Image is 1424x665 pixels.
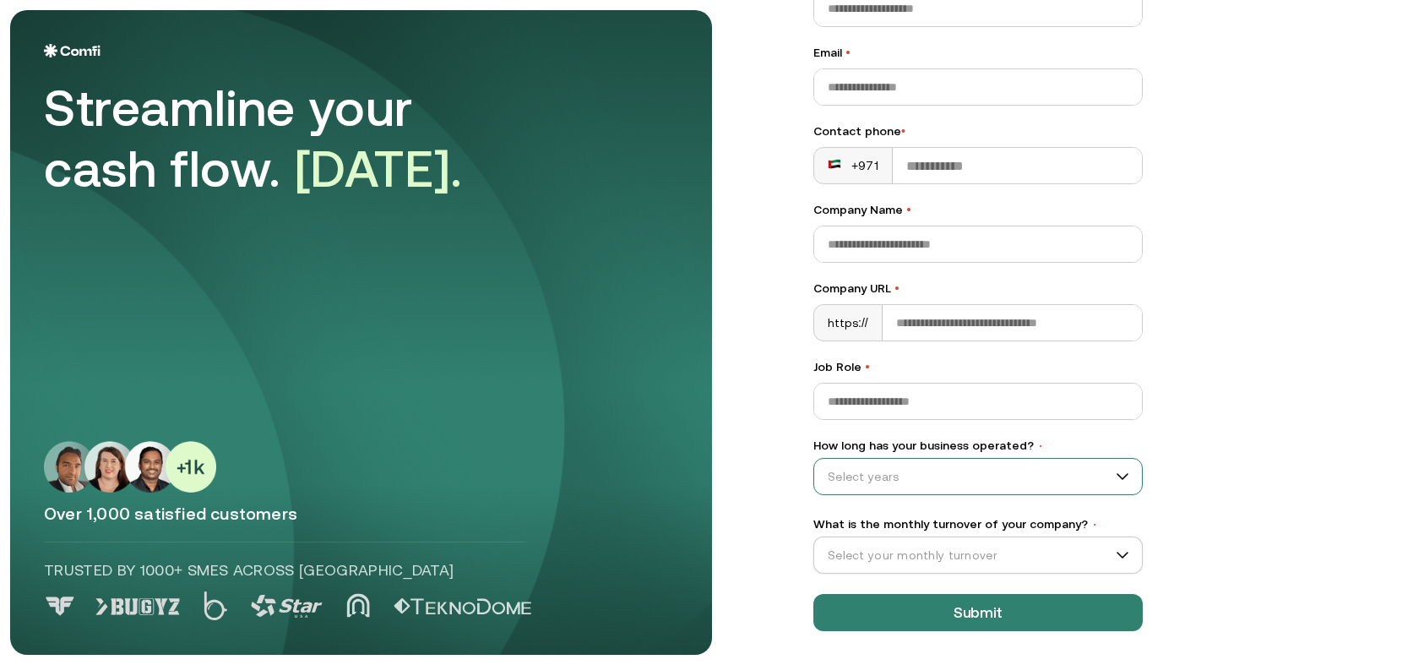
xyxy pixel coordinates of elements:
[1091,519,1098,531] span: •
[44,559,526,581] p: Trusted by 1000+ SMEs across [GEOGRAPHIC_DATA]
[813,44,1143,62] label: Email
[44,78,517,199] div: Streamline your cash flow.
[901,124,905,138] span: •
[828,157,878,174] div: +971
[1037,440,1044,452] span: •
[813,123,1143,140] div: Contact phone
[295,139,463,198] span: [DATE].
[813,201,1143,219] label: Company Name
[95,598,180,615] img: Logo 1
[44,503,678,525] p: Over 1,000 satisfied customers
[813,280,1143,297] label: Company URL
[346,593,370,618] img: Logo 4
[394,598,531,615] img: Logo 5
[813,515,1143,533] label: What is the monthly turnover of your company?
[814,305,883,341] div: https://
[813,437,1143,455] label: How long has your business operated?
[845,46,851,59] span: •
[204,591,227,620] img: Logo 2
[865,360,870,373] span: •
[813,358,1143,376] label: Job Role
[44,597,76,616] img: Logo 0
[44,44,101,57] img: Logo
[813,594,1143,631] button: Submit
[906,203,911,216] span: •
[251,595,323,618] img: Logo 3
[894,281,900,295] span: •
